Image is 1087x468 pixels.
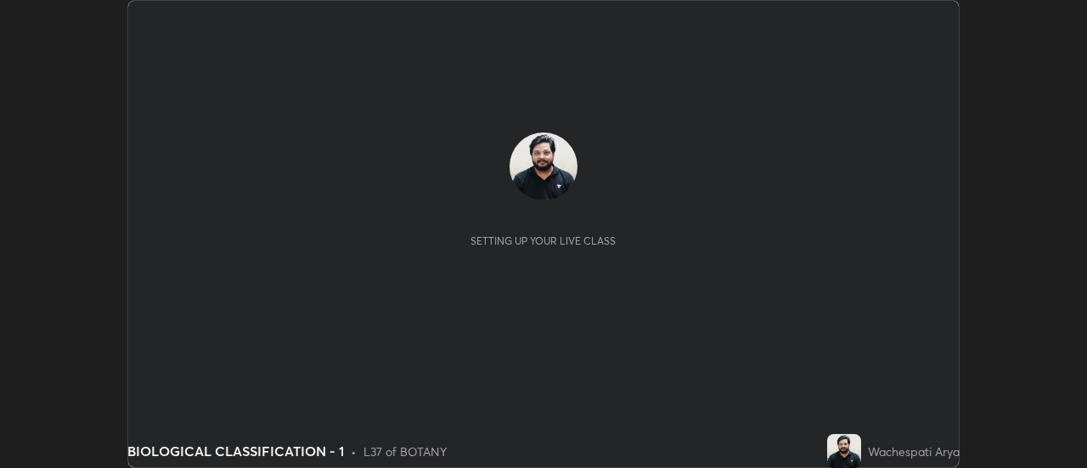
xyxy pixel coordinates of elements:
div: Wachespati Arya [868,443,960,460]
div: L37 of BOTANY [363,443,447,460]
div: Setting up your live class [470,234,616,247]
div: • [351,443,357,460]
img: fdbccbcfb81847ed8ca40e68273bd381.jpg [827,434,861,468]
div: BIOLOGICAL CLASSIFICATION - 1 [127,441,344,461]
img: fdbccbcfb81847ed8ca40e68273bd381.jpg [510,133,577,200]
